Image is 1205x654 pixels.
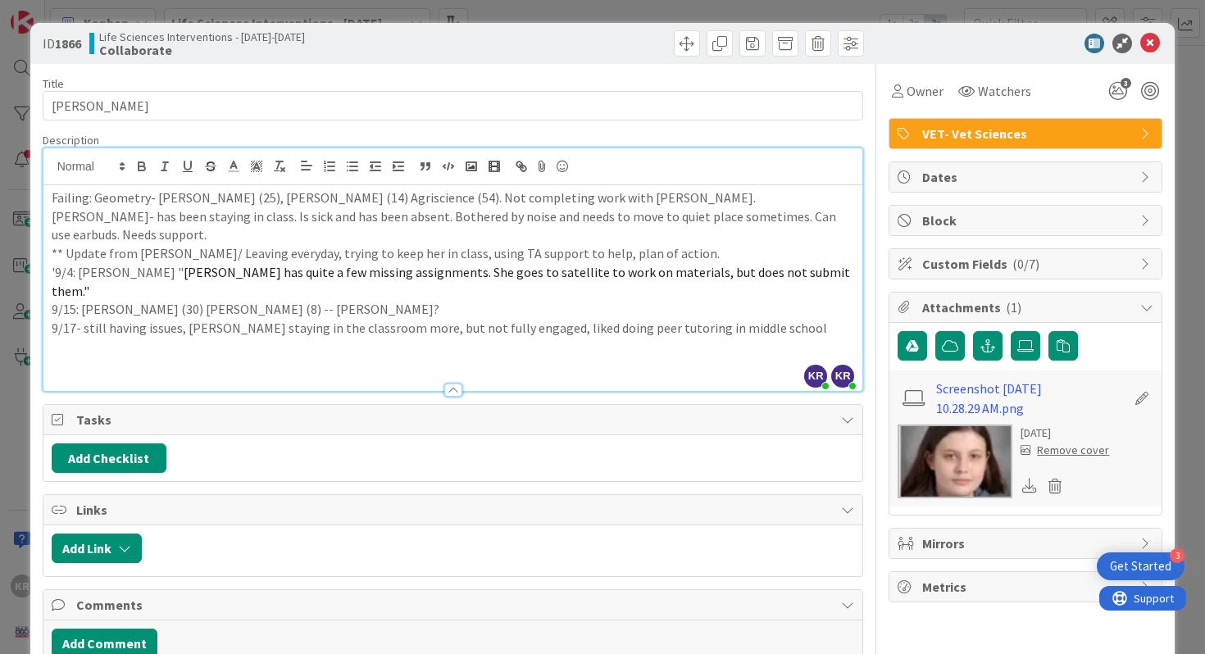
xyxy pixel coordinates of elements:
span: KR [831,365,854,388]
b: 1866 [55,35,81,52]
div: 3 [1170,548,1185,563]
span: VET- Vet Sciences [922,124,1132,143]
span: [PERSON_NAME] has quite a few missing assignments. She goes to satellite to work on materials, bu... [52,264,853,299]
span: Block [922,211,1132,230]
span: Links [76,500,834,520]
b: Collaborate [99,43,305,57]
span: Attachments [922,297,1132,317]
span: ( 1 ) [1006,299,1021,316]
div: [DATE] [1021,425,1109,442]
span: Comments [76,595,834,615]
button: Add Link [52,534,142,563]
button: Add Checklist [52,443,166,473]
p: 9/17- still having issues, [PERSON_NAME] staying in the classroom more, but not fully engaged, li... [52,319,855,338]
p: 9/15: [PERSON_NAME] (30) [PERSON_NAME] (8) -- [PERSON_NAME]? [52,300,855,319]
span: Watchers [978,81,1031,101]
span: Tasks [76,410,834,429]
p: '9/4: [PERSON_NAME] " [52,263,855,300]
span: Dates [922,167,1132,187]
p: Failing: Geometry- [PERSON_NAME] (25), [PERSON_NAME] (14) Agriscience (54). Not completing work w... [52,188,855,244]
a: Screenshot [DATE] 10.28.29 AM.png [936,379,1126,418]
span: 3 [1121,78,1131,89]
div: Remove cover [1021,442,1109,459]
span: Custom Fields [922,254,1132,274]
input: type card name here... [43,91,864,120]
span: KR [804,365,827,388]
span: Mirrors [922,534,1132,553]
span: ID [43,34,81,53]
p: ** Update from [PERSON_NAME]/ Leaving everyday, trying to keep her in class, using TA support to ... [52,244,855,263]
span: Description [43,133,99,148]
span: ( 0/7 ) [1012,256,1039,272]
div: Download [1021,475,1039,497]
span: Owner [907,81,944,101]
span: Metrics [922,577,1132,597]
span: Life Sciences Interventions - [DATE]-[DATE] [99,30,305,43]
label: Title [43,76,64,91]
div: Open Get Started checklist, remaining modules: 3 [1097,552,1185,580]
div: Get Started [1110,558,1171,575]
span: Support [34,2,75,22]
